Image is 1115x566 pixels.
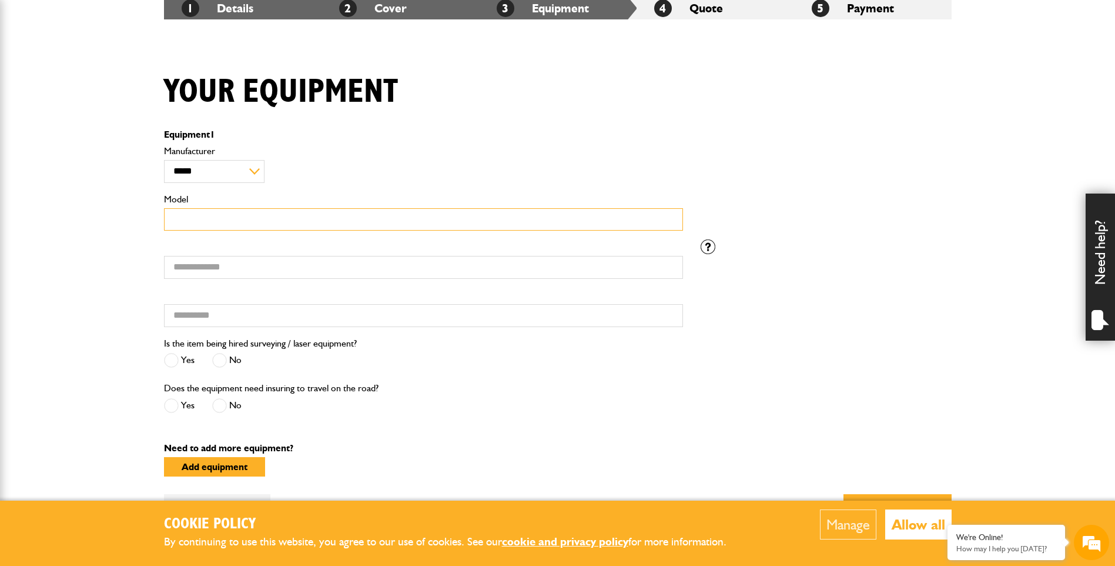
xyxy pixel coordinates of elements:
[164,339,357,348] label: Is the item being hired surveying / laser equipment?
[1086,194,1115,341] div: Need help?
[212,353,242,368] label: No
[182,1,253,15] a: 1Details
[164,533,746,551] p: By continuing to use this website, you agree to our use of cookies. See our for more information.
[956,532,1056,542] div: We're Online!
[164,494,270,532] button: Back
[339,1,407,15] a: 2Cover
[164,353,195,368] label: Yes
[210,129,215,140] span: 1
[164,147,683,156] label: Manufacturer
[164,72,398,112] h1: Your equipment
[164,515,746,534] h2: Cookie Policy
[956,544,1056,553] p: How may I help you today?
[164,457,265,477] button: Add equipment
[164,398,195,413] label: Yes
[212,398,242,413] label: No
[820,510,876,540] button: Manage
[502,535,628,548] a: cookie and privacy policy
[885,510,952,540] button: Allow all
[164,130,683,139] p: Equipment
[843,494,952,532] button: Next
[164,195,683,204] label: Model
[164,384,379,393] label: Does the equipment need insuring to travel on the road?
[164,444,952,453] p: Need to add more equipment?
